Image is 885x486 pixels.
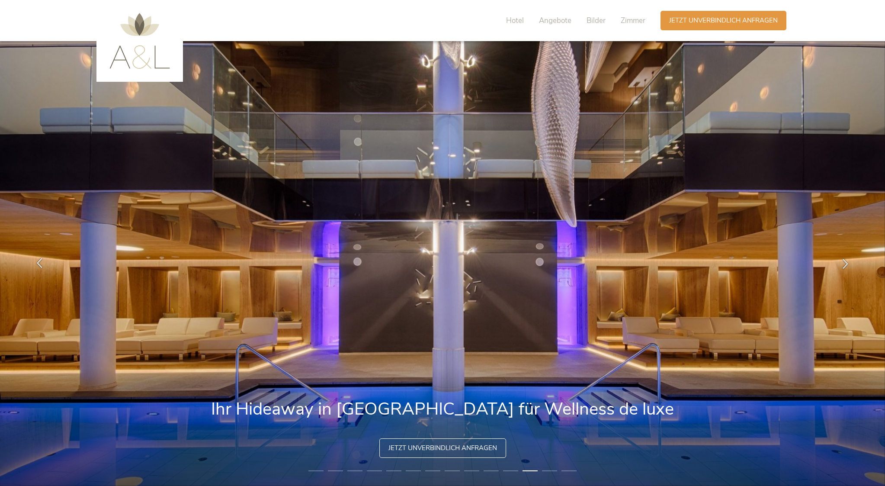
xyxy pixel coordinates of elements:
[539,16,571,26] span: Angebote
[621,16,645,26] span: Zimmer
[388,444,497,453] span: Jetzt unverbindlich anfragen
[109,13,170,69] img: AMONTI & LUNARIS Wellnessresort
[506,16,524,26] span: Hotel
[587,16,606,26] span: Bilder
[669,16,778,25] span: Jetzt unverbindlich anfragen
